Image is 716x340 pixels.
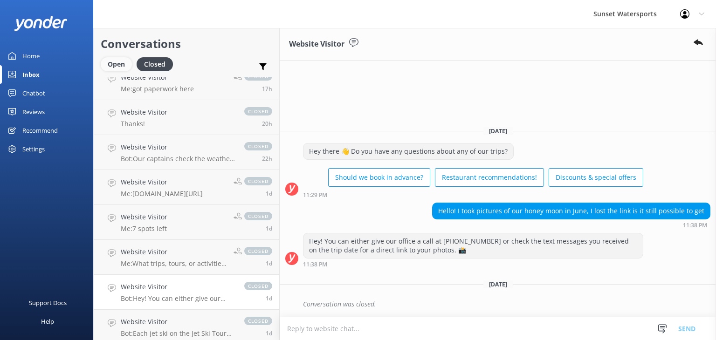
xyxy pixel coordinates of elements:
h4: Website Visitor [121,177,203,187]
button: Should we book in advance? [328,168,430,187]
div: Open [101,57,132,71]
div: Aug 28 2025 10:38pm (UTC -05:00) America/Cancun [303,261,643,267]
strong: 11:29 PM [303,192,327,198]
div: Hello! I took pictures of our honey moon in June, I lost the link is it still possible to get [433,203,710,219]
div: Inbox [22,65,40,84]
h4: Website Visitor [121,282,235,292]
span: closed [244,142,272,150]
span: Aug 29 2025 01:12pm (UTC -05:00) America/Cancun [262,155,272,163]
div: Aug 28 2025 10:38pm (UTC -05:00) America/Cancun [432,222,710,228]
div: Support Docs [29,293,67,312]
strong: 11:38 PM [683,223,707,228]
button: Discounts & special offers [549,168,643,187]
h3: Website Visitor [289,38,344,50]
h4: Website Visitor [121,212,167,222]
button: Restaurant recommendations! [435,168,544,187]
div: Home [22,47,40,65]
span: closed [244,107,272,116]
a: Website VisitorMe:[DOMAIN_NAME][URL]closed1d [94,170,279,205]
span: Aug 29 2025 11:45am (UTC -05:00) America/Cancun [266,190,272,197]
a: Website VisitorMe:7 spots leftclosed1d [94,205,279,240]
span: closed [244,212,272,220]
div: Aug 28 2025 10:29pm (UTC -05:00) America/Cancun [303,191,643,198]
p: Me: What trips, tours, or activities are you interested in and for what date? [121,259,227,268]
strong: 11:38 PM [303,262,327,267]
div: Recommend [22,121,58,140]
span: closed [244,247,272,255]
a: Website VisitorBot:Our captains check the weather on the day of your trip. If conditions are unsa... [94,135,279,170]
div: 2025-08-29T12:31:01.385 [285,296,710,312]
div: Conversation was closed. [303,296,710,312]
div: Hey there 👋 Do you have any questions about any of our trips? [303,143,513,159]
span: [DATE] [483,127,513,135]
p: Bot: Each jet ski on the Jet Ski Tour can carry up to 2 riders, and there's no extra charge for a... [121,329,235,338]
span: [DATE] [483,280,513,288]
span: Aug 28 2025 10:38pm (UTC -05:00) America/Cancun [266,294,272,302]
a: Website VisitorMe:What trips, tours, or activities are you interested in and for what date?closed1d [94,240,279,275]
div: Settings [22,140,45,158]
a: Website VisitorThanks!closed20h [94,100,279,135]
span: closed [244,282,272,290]
a: Website VisitorMe:got paperwork hereclosed17h [94,65,279,100]
h4: Website Visitor [121,142,235,152]
p: Me: [DOMAIN_NAME][URL] [121,190,203,198]
a: Website VisitorBot:Hey! You can either give our office a call at [PHONE_NUMBER] or check the text... [94,275,279,310]
h4: Website Visitor [121,72,194,82]
div: Hey! You can either give our office a call at [PHONE_NUMBER] or check the text messages you recei... [303,233,643,258]
span: closed [244,317,272,325]
div: Reviews [22,102,45,121]
span: Aug 29 2025 05:49pm (UTC -05:00) America/Cancun [262,85,272,93]
p: Me: 7 spots left [121,224,167,233]
span: Aug 29 2025 07:26am (UTC -05:00) America/Cancun [266,259,272,267]
span: Aug 28 2025 08:59pm (UTC -05:00) America/Cancun [266,329,272,337]
p: Thanks! [121,120,167,128]
p: Bot: Hey! You can either give our office a call at [PHONE_NUMBER] or check the text messages you ... [121,294,235,303]
a: Closed [137,59,178,69]
div: Help [41,312,54,331]
h4: Website Visitor [121,247,227,257]
div: Chatbot [22,84,45,102]
p: Me: got paperwork here [121,85,194,93]
span: Aug 29 2025 10:22am (UTC -05:00) America/Cancun [266,224,272,232]
span: Aug 29 2025 03:48pm (UTC -05:00) America/Cancun [262,120,272,128]
span: closed [244,177,272,185]
img: yonder-white-logo.png [14,16,68,31]
h2: Conversations [101,35,272,53]
h4: Website Visitor [121,317,235,327]
div: Closed [137,57,173,71]
a: Open [101,59,137,69]
h4: Website Visitor [121,107,167,117]
p: Bot: Our captains check the weather on the day of your trip. If conditions are unsafe, the trip w... [121,155,235,163]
